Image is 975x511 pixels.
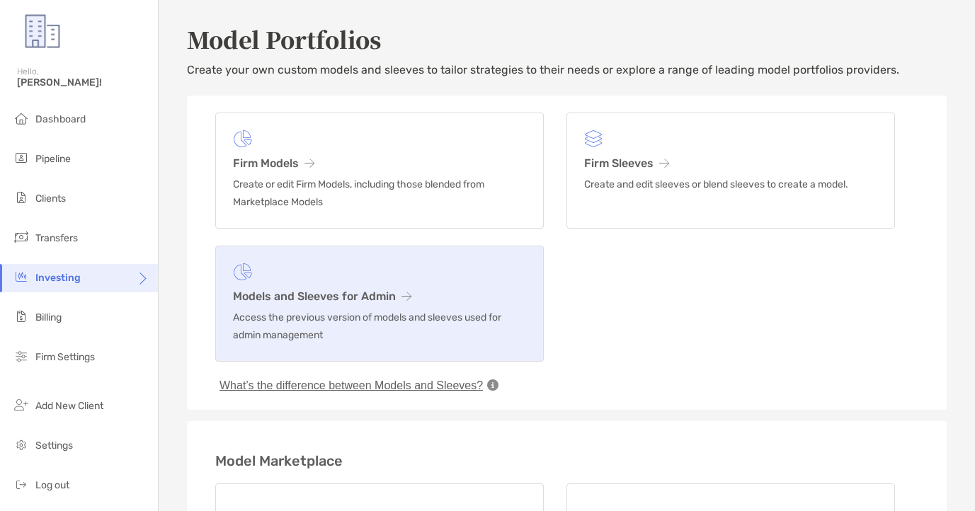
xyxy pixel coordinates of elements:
[35,153,71,165] span: Pipeline
[35,272,81,284] span: Investing
[233,156,526,170] h3: Firm Models
[233,309,526,344] p: Access the previous version of models and sleeves used for admin management
[13,189,30,206] img: clients icon
[35,479,69,491] span: Log out
[187,61,947,79] p: Create your own custom models and sleeves to tailor strategies to their needs or explore a range ...
[35,193,66,205] span: Clients
[215,452,918,469] h3: Model Marketplace
[233,289,526,303] h3: Models and Sleeves for Admin
[13,436,30,453] img: settings icon
[215,246,544,362] a: Models and Sleeves for AdminAccess the previous version of models and sleeves used for admin mana...
[13,110,30,127] img: dashboard icon
[35,351,95,363] span: Firm Settings
[17,76,149,88] span: [PERSON_NAME]!
[584,156,877,170] h3: Firm Sleeves
[215,113,544,229] a: Firm ModelsCreate or edit Firm Models, including those blended from Marketplace Models
[13,476,30,493] img: logout icon
[35,440,73,452] span: Settings
[233,176,526,211] p: Create or edit Firm Models, including those blended from Marketplace Models
[13,396,30,413] img: add_new_client icon
[13,268,30,285] img: investing icon
[13,149,30,166] img: pipeline icon
[35,113,86,125] span: Dashboard
[35,400,103,412] span: Add New Client
[35,311,62,323] span: Billing
[566,113,895,229] a: Firm SleevesCreate and edit sleeves or blend sleeves to create a model.
[35,232,78,244] span: Transfers
[215,379,487,393] button: What’s the difference between Models and Sleeves?
[13,348,30,364] img: firm-settings icon
[13,308,30,325] img: billing icon
[584,176,877,193] p: Create and edit sleeves or blend sleeves to create a model.
[17,6,68,57] img: Zoe Logo
[187,23,947,55] h2: Model Portfolios
[13,229,30,246] img: transfers icon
